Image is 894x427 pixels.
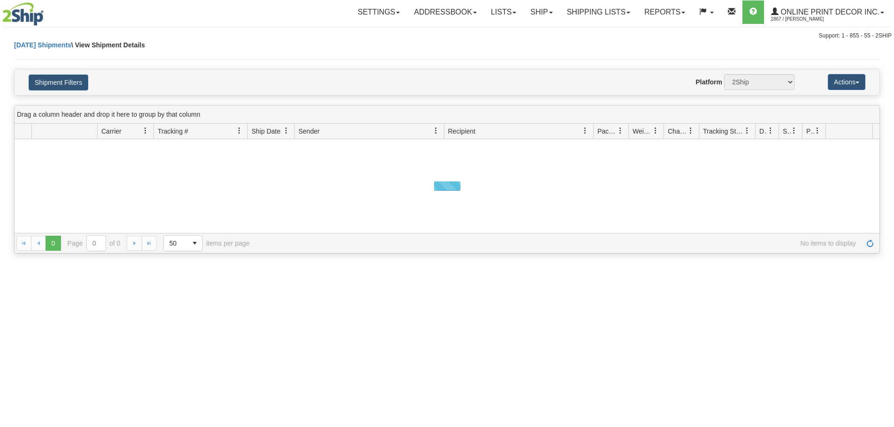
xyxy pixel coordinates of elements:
[771,15,841,24] span: 2867 / [PERSON_NAME]
[428,123,444,139] a: Sender filter column settings
[231,123,247,139] a: Tracking # filter column settings
[763,123,779,139] a: Delivery Status filter column settings
[668,127,688,136] span: Charge
[683,123,699,139] a: Charge filter column settings
[252,127,280,136] span: Ship Date
[29,75,88,90] button: Shipment Filters
[158,127,188,136] span: Tracking #
[2,2,44,26] img: logo2867.jpg
[637,0,692,24] a: Reports
[633,127,652,136] span: Weight
[187,236,202,251] span: select
[2,32,892,40] div: Support: 1 - 855 - 55 - 2SHIP
[703,127,744,136] span: Tracking Status
[138,123,153,139] a: Carrier filter column settings
[872,165,893,261] iframe: chat widget
[783,127,791,136] span: Shipment Issues
[14,41,71,49] a: [DATE] Shipments
[695,77,722,87] label: Platform
[448,127,475,136] span: Recipient
[163,235,250,251] span: items per page
[15,105,879,124] div: grid grouping header
[779,8,879,16] span: Online Print Decor Inc.
[739,123,755,139] a: Tracking Status filter column settings
[484,0,523,24] a: Lists
[407,0,484,24] a: Addressbook
[351,0,407,24] a: Settings
[759,127,767,136] span: Delivery Status
[764,0,891,24] a: Online Print Decor Inc. 2867 / [PERSON_NAME]
[278,123,294,139] a: Ship Date filter column settings
[806,127,814,136] span: Pickup Status
[828,74,865,90] button: Actions
[101,127,122,136] span: Carrier
[810,123,825,139] a: Pickup Status filter column settings
[597,127,617,136] span: Packages
[68,235,121,251] span: Page of 0
[298,127,320,136] span: Sender
[612,123,628,139] a: Packages filter column settings
[786,123,802,139] a: Shipment Issues filter column settings
[46,236,61,251] span: Page 0
[163,235,203,251] span: Page sizes drop down
[263,240,856,247] span: No items to display
[577,123,593,139] a: Recipient filter column settings
[71,41,145,49] span: \ View Shipment Details
[560,0,637,24] a: Shipping lists
[648,123,664,139] a: Weight filter column settings
[169,239,182,248] span: 50
[863,236,878,251] a: Refresh
[523,0,559,24] a: Ship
